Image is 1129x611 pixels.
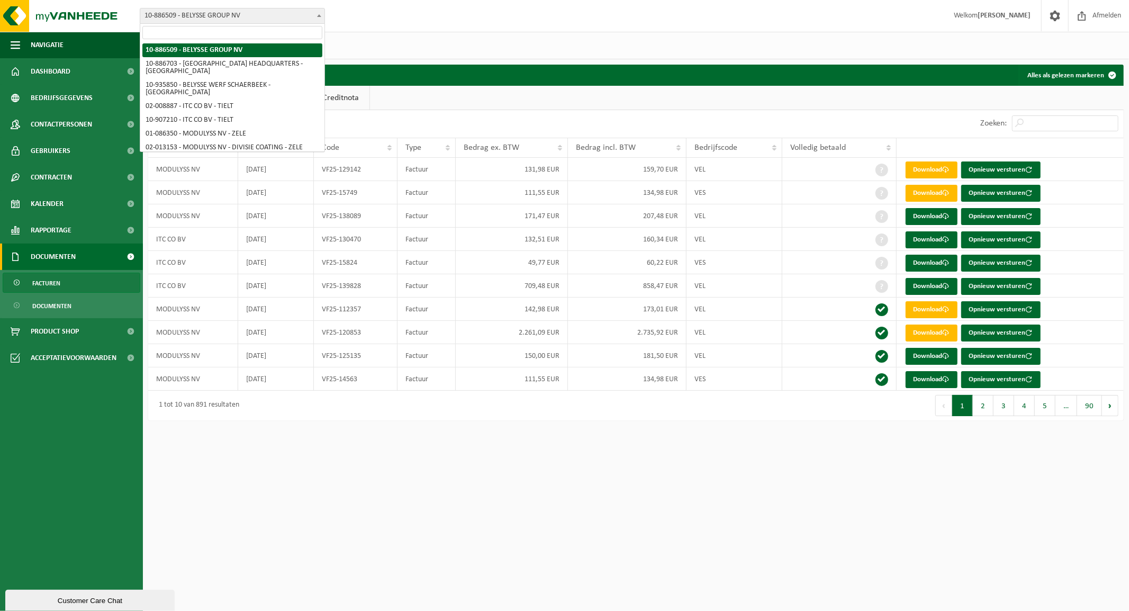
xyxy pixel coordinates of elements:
[906,231,958,248] a: Download
[398,204,456,228] td: Factuur
[687,181,782,204] td: VES
[32,296,71,316] span: Documenten
[314,251,398,274] td: VF25-15824
[31,164,72,191] span: Contracten
[978,12,1031,20] strong: [PERSON_NAME]
[456,367,568,391] td: 111,55 EUR
[906,255,958,272] a: Download
[148,158,238,181] td: MODULYSS NV
[398,367,456,391] td: Factuur
[5,588,177,611] iframe: chat widget
[993,395,1014,416] button: 3
[148,228,238,251] td: ITC CO BV
[1035,395,1055,416] button: 5
[314,181,398,204] td: VF25-15749
[148,181,238,204] td: MODULYSS NV
[153,396,239,415] div: 1 tot 10 van 891 resultaten
[3,295,140,316] a: Documenten
[456,158,568,181] td: 131,98 EUR
[238,321,314,344] td: [DATE]
[142,57,322,78] li: 10-886703 - [GEOGRAPHIC_DATA] HEADQUARTERS - [GEOGRAPHIC_DATA]
[687,251,782,274] td: VES
[935,395,952,416] button: Previous
[906,348,958,365] a: Download
[687,274,782,298] td: VEL
[148,274,238,298] td: ITC CO BV
[906,208,958,225] a: Download
[961,161,1041,178] button: Opnieuw versturen
[961,325,1041,342] button: Opnieuw versturen
[906,185,958,202] a: Download
[961,255,1041,272] button: Opnieuw versturen
[314,321,398,344] td: VF25-120853
[31,345,116,371] span: Acceptatievoorwaarden
[31,111,92,138] span: Contactpersonen
[952,395,973,416] button: 1
[456,321,568,344] td: 2.261,09 EUR
[568,158,687,181] td: 159,70 EUR
[906,325,958,342] a: Download
[148,321,238,344] td: MODULYSS NV
[687,204,782,228] td: VEL
[314,204,398,228] td: VF25-138089
[687,158,782,181] td: VEL
[398,344,456,367] td: Factuur
[456,181,568,204] td: 111,55 EUR
[31,58,70,85] span: Dashboard
[398,321,456,344] td: Factuur
[687,367,782,391] td: VES
[1077,395,1102,416] button: 90
[568,321,687,344] td: 2.735,92 EUR
[398,158,456,181] td: Factuur
[238,204,314,228] td: [DATE]
[568,228,687,251] td: 160,34 EUR
[140,8,324,23] span: 10-886509 - BELYSSE GROUP NV
[973,395,993,416] button: 2
[568,251,687,274] td: 60,22 EUR
[961,301,1041,318] button: Opnieuw versturen
[576,143,636,152] span: Bedrag incl. BTW
[568,367,687,391] td: 134,98 EUR
[456,251,568,274] td: 49,77 EUR
[464,143,519,152] span: Bedrag ex. BTW
[961,208,1041,225] button: Opnieuw versturen
[906,161,958,178] a: Download
[148,204,238,228] td: MODULYSS NV
[906,301,958,318] a: Download
[238,298,314,321] td: [DATE]
[314,344,398,367] td: VF25-125135
[568,298,687,321] td: 173,01 EUR
[140,8,325,24] span: 10-886509 - BELYSSE GROUP NV
[961,185,1041,202] button: Opnieuw versturen
[314,274,398,298] td: VF25-139828
[314,367,398,391] td: VF25-14563
[31,138,70,164] span: Gebruikers
[142,100,322,113] li: 02-008887 - ITC CO BV - TIELT
[687,298,782,321] td: VEL
[1014,395,1035,416] button: 4
[238,181,314,204] td: [DATE]
[148,298,238,321] td: MODULYSS NV
[398,181,456,204] td: Factuur
[142,78,322,100] li: 10-935850 - BELYSSE WERF SCHAERBEEK - [GEOGRAPHIC_DATA]
[568,181,687,204] td: 134,98 EUR
[906,278,958,295] a: Download
[961,371,1041,388] button: Opnieuw versturen
[961,231,1041,248] button: Opnieuw versturen
[398,298,456,321] td: Factuur
[31,191,64,217] span: Kalender
[687,228,782,251] td: VEL
[398,251,456,274] td: Factuur
[3,273,140,293] a: Facturen
[322,143,339,152] span: Code
[790,143,846,152] span: Volledig betaald
[142,43,322,57] li: 10-886509 - BELYSSE GROUP NV
[238,344,314,367] td: [DATE]
[961,278,1041,295] button: Opnieuw versturen
[568,344,687,367] td: 181,50 EUR
[1019,65,1123,86] button: Alles als gelezen markeren
[568,274,687,298] td: 858,47 EUR
[31,217,71,244] span: Rapportage
[314,298,398,321] td: VF25-112357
